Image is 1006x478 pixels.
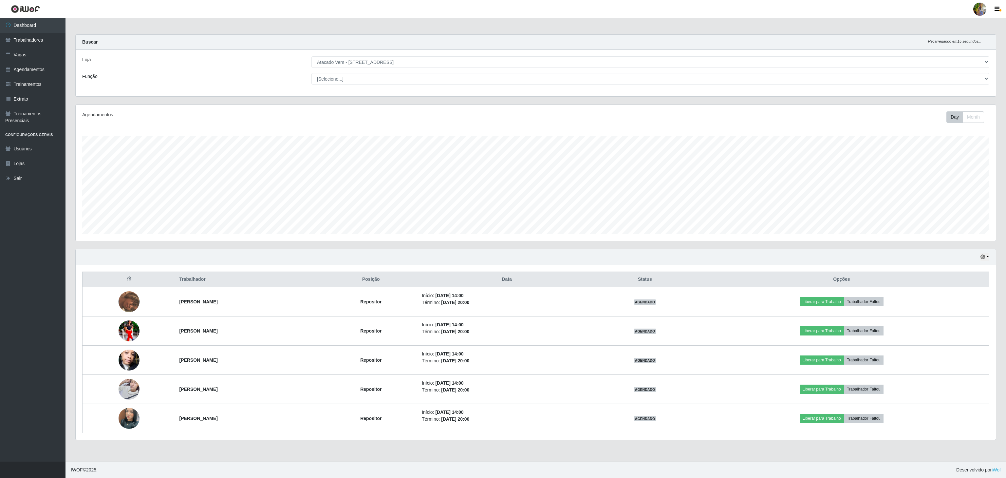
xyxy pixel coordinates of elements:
[800,414,844,423] button: Liberar para Trabalho
[422,357,592,364] li: Término:
[634,329,657,334] span: AGENDADO
[119,375,140,403] img: 1755028690244.jpeg
[176,272,324,287] th: Trabalhador
[800,355,844,365] button: Liberar para Trabalho
[928,39,981,43] i: Recarregando em 15 segundos...
[634,299,657,305] span: AGENDADO
[179,328,218,334] strong: [PERSON_NAME]
[441,416,469,422] time: [DATE] 20:00
[119,318,140,344] img: 1751311767272.jpeg
[422,351,592,357] li: Início:
[800,326,844,335] button: Liberar para Trabalho
[422,292,592,299] li: Início:
[119,341,140,379] img: 1753494056504.jpeg
[992,467,1001,472] a: iWof
[844,385,884,394] button: Trabalhador Faltou
[71,467,83,472] span: IWOF
[441,300,469,305] time: [DATE] 20:00
[360,416,382,421] strong: Repositor
[963,111,984,123] button: Month
[435,293,463,298] time: [DATE] 14:00
[946,111,989,123] div: Toolbar with button groups
[956,467,1001,473] span: Desenvolvido por
[441,329,469,334] time: [DATE] 20:00
[596,272,694,287] th: Status
[422,299,592,306] li: Término:
[360,328,382,334] strong: Repositor
[844,326,884,335] button: Trabalhador Faltou
[179,416,218,421] strong: [PERSON_NAME]
[422,409,592,416] li: Início:
[422,380,592,387] li: Início:
[694,272,989,287] th: Opções
[179,299,218,304] strong: [PERSON_NAME]
[179,387,218,392] strong: [PERSON_NAME]
[946,111,984,123] div: First group
[82,111,455,118] div: Agendamentos
[844,355,884,365] button: Trabalhador Faltou
[119,291,140,313] img: 1750642029991.jpeg
[82,56,91,63] label: Loja
[435,380,463,386] time: [DATE] 14:00
[179,357,218,363] strong: [PERSON_NAME]
[946,111,963,123] button: Day
[82,73,98,80] label: Função
[11,5,40,13] img: CoreUI Logo
[441,358,469,363] time: [DATE] 20:00
[82,39,98,45] strong: Buscar
[324,272,418,287] th: Posição
[422,416,592,423] li: Término:
[435,351,463,356] time: [DATE] 14:00
[634,358,657,363] span: AGENDADO
[634,416,657,421] span: AGENDADO
[435,322,463,327] time: [DATE] 14:00
[360,387,382,392] strong: Repositor
[441,387,469,392] time: [DATE] 20:00
[422,328,592,335] li: Término:
[844,297,884,306] button: Trabalhador Faltou
[422,387,592,393] li: Término:
[844,414,884,423] button: Trabalhador Faltou
[119,400,140,437] img: 1757700312071.jpeg
[800,297,844,306] button: Liberar para Trabalho
[418,272,596,287] th: Data
[422,321,592,328] li: Início:
[71,467,98,473] span: © 2025 .
[800,385,844,394] button: Liberar para Trabalho
[360,299,382,304] strong: Repositor
[634,387,657,392] span: AGENDADO
[360,357,382,363] strong: Repositor
[435,410,463,415] time: [DATE] 14:00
